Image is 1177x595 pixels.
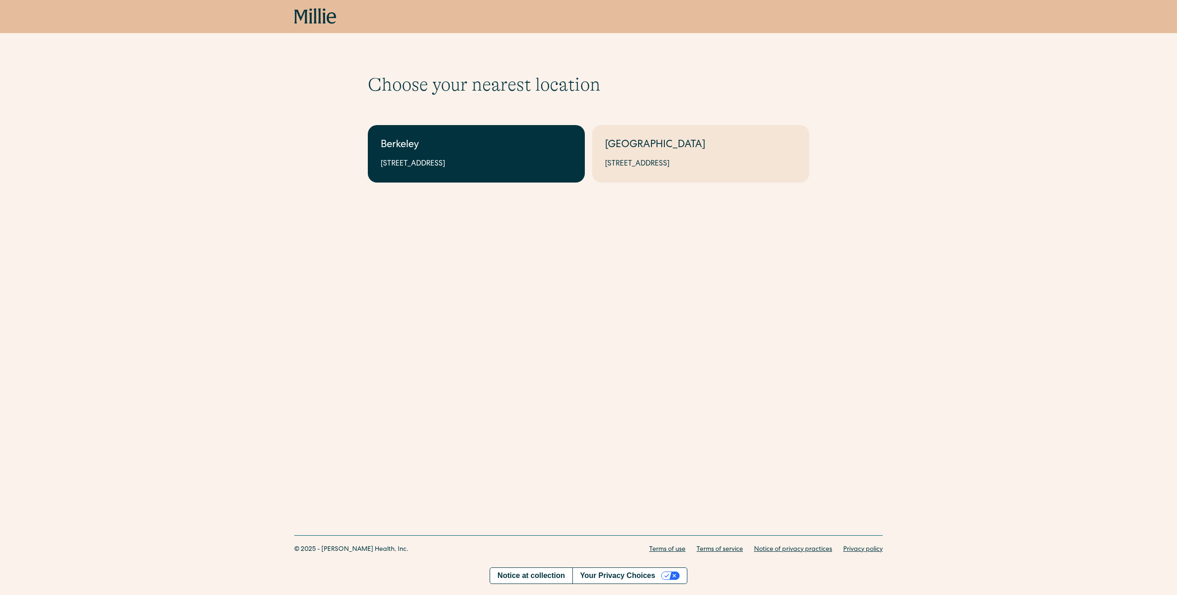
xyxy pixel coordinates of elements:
[294,545,408,555] div: © 2025 - [PERSON_NAME] Health, Inc.
[368,125,585,183] a: Berkeley[STREET_ADDRESS]
[697,545,743,555] a: Terms of service
[381,159,572,170] div: [STREET_ADDRESS]
[605,138,796,153] div: [GEOGRAPHIC_DATA]
[592,125,809,183] a: [GEOGRAPHIC_DATA][STREET_ADDRESS]
[572,568,687,584] button: Your Privacy Choices
[368,74,809,96] h1: Choose your nearest location
[381,138,572,153] div: Berkeley
[843,545,883,555] a: Privacy policy
[754,545,832,555] a: Notice of privacy practices
[490,568,572,584] a: Notice at collection
[649,545,686,555] a: Terms of use
[605,159,796,170] div: [STREET_ADDRESS]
